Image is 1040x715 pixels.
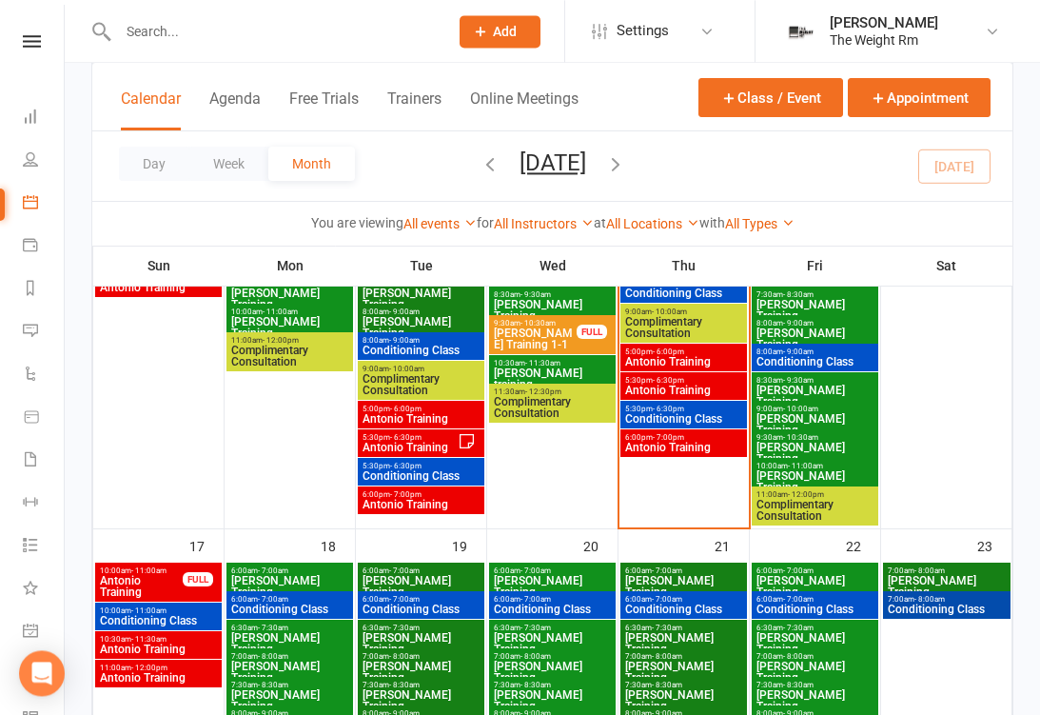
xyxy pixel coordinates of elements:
[755,319,874,328] span: 8:00am
[755,689,874,712] span: [PERSON_NAME] Training
[624,433,743,442] span: 6:00pm
[783,681,814,689] span: - 8:30am
[258,681,288,689] span: - 8:30am
[830,31,938,49] div: The Weight Rm
[606,216,699,231] a: All Locations
[99,672,218,684] span: Antonio Training
[99,615,218,626] span: Conditioning Class
[725,216,795,231] a: All Types
[520,681,551,689] span: - 8:30am
[493,299,612,322] span: [PERSON_NAME] Training
[230,624,349,632] span: 6:30am
[362,365,481,373] span: 9:00am
[362,442,458,453] span: Antonio Training
[755,490,874,499] span: 11:00am
[99,635,218,644] span: 10:30am
[230,336,349,345] span: 11:00am
[230,652,349,661] span: 7:00am
[389,566,420,575] span: - 7:00am
[230,316,349,339] span: [PERSON_NAME] Training
[389,652,420,661] span: - 8:00am
[362,405,481,413] span: 5:00pm
[230,595,349,604] span: 6:00am
[583,529,618,561] div: 20
[782,12,820,50] img: thumb_image1749576563.png
[112,18,435,45] input: Search...
[783,376,814,385] span: - 9:30am
[362,652,481,661] span: 7:00am
[477,215,494,230] strong: for
[493,661,612,684] span: [PERSON_NAME] Training
[362,490,481,499] span: 6:00pm
[460,15,540,48] button: Add
[493,387,612,396] span: 11:30am
[230,308,349,316] span: 10:00am
[362,689,481,712] span: [PERSON_NAME] Training
[389,336,420,345] span: - 9:00am
[977,529,1011,561] div: 23
[23,397,66,440] a: Product Sales
[783,405,818,413] span: - 10:00am
[577,325,607,339] div: FULL
[390,490,422,499] span: - 7:00pm
[263,336,299,345] span: - 12:00pm
[263,308,298,316] span: - 11:00am
[121,89,181,130] button: Calendar
[881,246,1012,286] th: Sat
[289,89,359,130] button: Free Trials
[362,566,481,575] span: 6:00am
[755,624,874,632] span: 6:30am
[493,566,612,575] span: 6:00am
[362,316,481,339] span: [PERSON_NAME] Training
[356,246,487,286] th: Tue
[230,288,349,310] span: [PERSON_NAME] Training
[93,246,225,286] th: Sun
[520,319,556,328] span: - 10:30am
[362,413,481,425] span: Antonio Training
[23,611,66,654] a: General attendance kiosk mode
[830,14,938,31] div: [PERSON_NAME]
[653,405,684,413] span: - 6:30pm
[624,405,743,413] span: 5:30pm
[783,290,814,299] span: - 8:30am
[493,328,578,350] span: [PERSON_NAME] Training 1-1
[362,470,481,482] span: Conditioning Class
[652,652,682,661] span: - 8:00am
[652,595,682,604] span: - 7:00am
[624,348,743,356] span: 5:00pm
[783,433,818,442] span: - 10:30am
[119,147,189,181] button: Day
[624,575,743,598] span: [PERSON_NAME] Training
[520,566,551,575] span: - 7:00am
[755,290,874,299] span: 7:30am
[914,595,945,604] span: - 8:00am
[750,246,881,286] th: Fri
[390,405,422,413] span: - 6:00pm
[268,147,355,181] button: Month
[783,624,814,632] span: - 7:30am
[755,566,874,575] span: 6:00am
[362,373,481,396] span: Complimentary Consultation
[19,650,65,696] div: Open Intercom Messenger
[493,575,612,598] span: [PERSON_NAME] Training
[783,652,814,661] span: - 8:00am
[525,359,560,367] span: - 11:30am
[389,681,420,689] span: - 8:30am
[209,89,261,130] button: Agenda
[624,308,743,316] span: 9:00am
[494,216,594,231] a: All Instructors
[225,246,356,286] th: Mon
[698,78,843,117] button: Class / Event
[362,575,481,598] span: [PERSON_NAME] Training
[653,376,684,385] span: - 6:30pm
[493,595,612,604] span: 6:00am
[624,288,743,299] span: Conditioning Class
[846,529,880,561] div: 22
[755,462,874,470] span: 10:00am
[452,529,486,561] div: 19
[755,385,874,407] span: [PERSON_NAME] Training
[755,328,874,350] span: [PERSON_NAME] Training
[887,566,1007,575] span: 7:00am
[99,575,184,598] span: Antonio Training
[520,652,551,661] span: - 8:00am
